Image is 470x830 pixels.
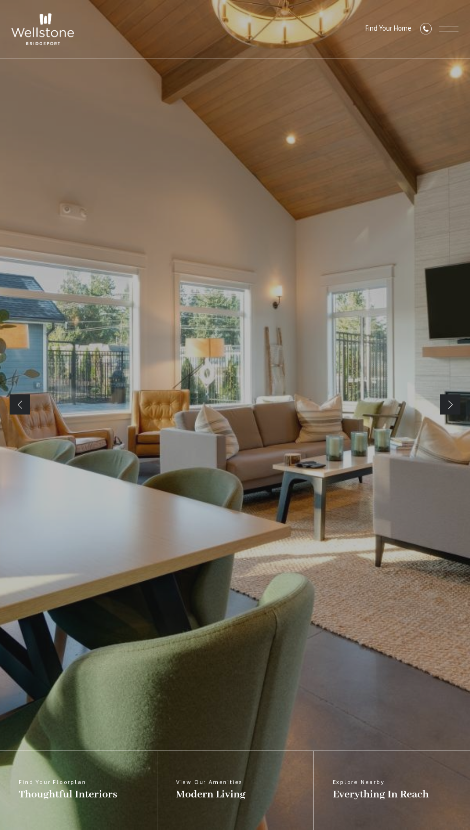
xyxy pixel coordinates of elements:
[12,13,74,45] img: Wellstone
[333,788,429,801] span: Everything In Reach
[19,788,117,801] span: Thoughtful Interiors
[176,780,246,785] span: View Our Amenities
[420,23,432,36] a: Call Us at (253) 642-8681
[333,780,429,785] span: Explore Nearby
[176,788,246,801] span: Modern Living
[440,394,460,415] a: Next
[19,780,117,785] span: Find Your Floorplan
[313,751,470,830] a: Explore Nearby
[157,751,314,830] a: View Our Amenities
[439,26,458,32] button: Open Menu
[10,394,30,415] a: Previous
[365,25,411,33] a: Find Your Home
